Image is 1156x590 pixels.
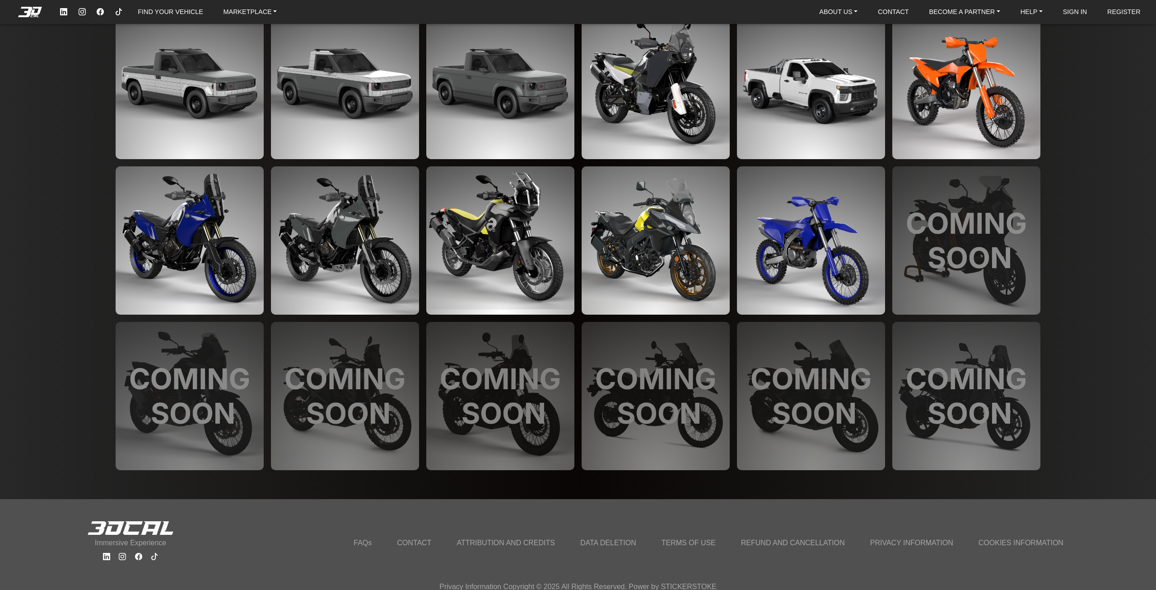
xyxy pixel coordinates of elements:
img: Royal Enfield Himalayan (COMING SOON) (2024) [426,322,574,470]
img: Suzuki V Strom 650 (2017-2024) [582,166,730,315]
a: PRIVACY INFORMATION [865,535,959,551]
img: Aprilia Tuareg 660 (2022) [426,166,574,315]
img: BMW R 1300GS (COMING SOON) (2024) [737,322,885,470]
a: CONTACT [392,535,437,551]
a: MARKETPLACE [220,4,281,20]
img: Suzuki V Strom 800 DE (COMING SOON) (2023-2024) [892,322,1040,470]
img: Slate EV Pickup Truck Full Set (2026) [426,11,574,159]
img: Slate EV Pickup Truck Half Top Set (2026) [271,11,419,159]
img: KTM 1290 Super Adventure S (COMING SOON) (2024) [892,166,1040,315]
img: Chevrolet Silverado 3500 HD (2020-2023) [737,11,885,159]
a: TERMS OF USE [656,535,721,551]
img: KTM SX-F/SX (2024-) [892,11,1040,159]
a: FAQs [348,535,377,551]
a: ATTRIBUTION AND CREDITS [451,535,560,551]
a: REGISTER [1104,4,1144,20]
a: ABOUT US [816,4,861,20]
a: CONTACT [874,4,912,20]
a: COOKIES INFORMATION [973,535,1069,551]
img: Honda CRF 1100 L Africa Twin (COMING SOON) (2020-2024) [116,322,264,470]
img: Yamaha Ténéré 700 (2019-2024) [116,166,264,315]
img: Kawasaki KLR 650 (COMING SOON) (2024) [582,322,730,470]
a: BECOME A PARTNER [925,4,1003,20]
img: Husqvarna Norden 901 (2021-2024) [582,11,730,159]
a: REFUND AND CANCELLATION [736,535,850,551]
a: FIND YOUR VEHICLE [134,4,206,20]
img: BMW F 900GS (COMING SOON) (2024) [271,322,419,470]
p: Immersive Experience [87,538,174,548]
a: DATA DELETION [575,535,642,551]
img: Slate EV Pickup Truck Half Bottom Set (2026) [116,11,264,159]
img: Yamaha YZ-F/YZ-FX (2023-) [737,166,885,315]
img: Yamaha Ténéré 700 Acerbis Tank 6.1 Gl (2019-2024) [271,166,419,315]
a: HELP [1017,4,1046,20]
a: SIGN IN [1059,4,1091,20]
